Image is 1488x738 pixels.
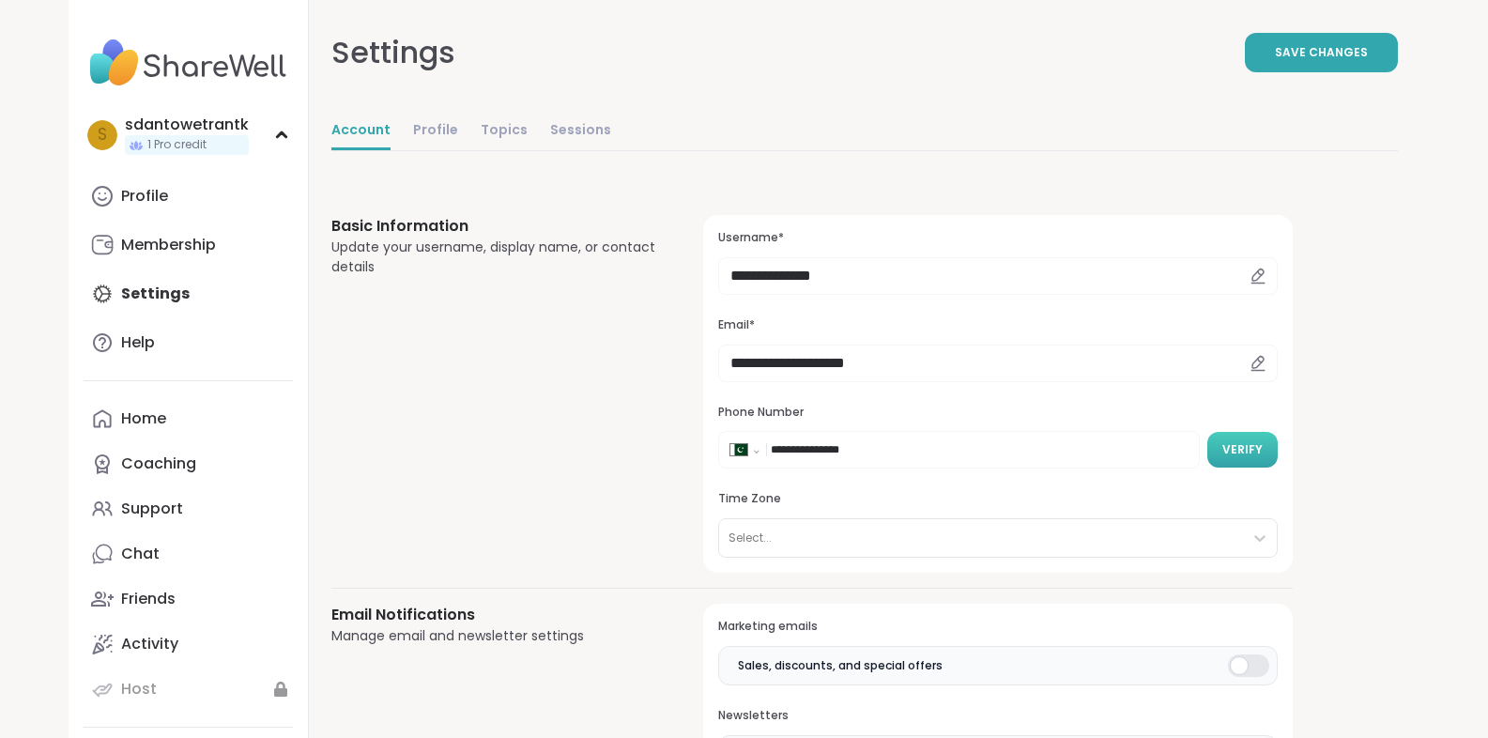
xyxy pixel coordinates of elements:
a: Friends [84,577,293,622]
a: Topics [481,113,528,150]
div: Help [121,332,155,353]
a: Chat [84,531,293,577]
span: Sales, discounts, and special offers [738,657,943,674]
h3: Newsletters [718,708,1277,724]
button: Save Changes [1245,33,1398,72]
h3: Username* [718,230,1277,246]
img: ShareWell Nav Logo [84,30,293,96]
h3: Email* [718,317,1277,333]
a: Coaching [84,441,293,486]
a: Profile [413,113,458,150]
a: Account [331,113,391,150]
div: Profile [121,186,168,207]
h3: Basic Information [331,215,659,238]
div: sdantowetrantk [125,115,249,135]
h3: Phone Number [718,405,1277,421]
button: Verify [1207,432,1278,468]
span: 1 Pro credit [147,137,207,153]
a: Host [84,667,293,712]
div: Support [121,499,183,519]
a: Activity [84,622,293,667]
div: Home [121,408,166,429]
div: Friends [121,589,176,609]
a: Help [84,320,293,365]
div: Settings [331,30,455,75]
div: Activity [121,634,178,654]
a: Support [84,486,293,531]
div: Update your username, display name, or contact details [331,238,659,277]
span: Save Changes [1275,44,1368,61]
a: Sessions [550,113,611,150]
div: Membership [121,235,216,255]
span: s [98,123,107,147]
span: Verify [1222,441,1263,458]
h3: Marketing emails [718,619,1277,635]
div: Host [121,679,157,700]
div: Manage email and newsletter settings [331,626,659,646]
div: Coaching [121,454,196,474]
h3: Time Zone [718,491,1277,507]
div: Chat [121,544,160,564]
h3: Email Notifications [331,604,659,626]
a: Profile [84,174,293,219]
a: Membership [84,223,293,268]
a: Home [84,396,293,441]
